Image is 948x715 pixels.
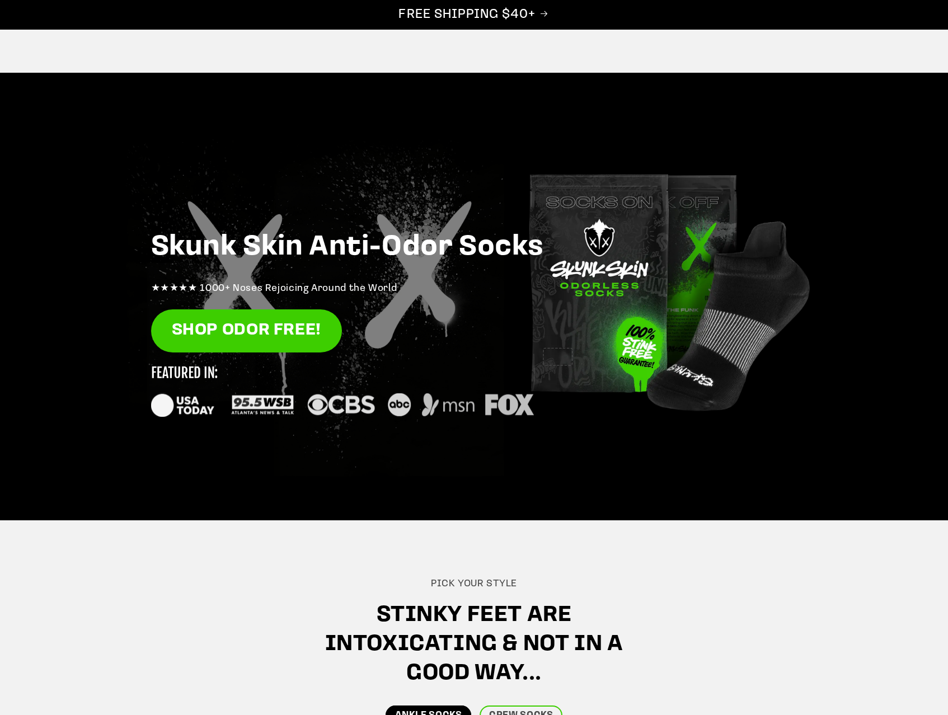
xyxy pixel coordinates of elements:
img: new_featured_logos_1_small.svg [151,366,534,417]
strong: Skunk Skin Anti-Odor Socks [151,233,545,262]
p: ★★★★★ 1000+ Noses Rejoicing Around the World [151,280,797,298]
p: FREE SHIPPING $40+ [12,6,936,23]
a: SHOP ODOR FREE! [151,309,342,352]
h3: Pick your style [292,578,656,591]
h2: Stinky feet are intoxicating & not in a good way... [292,601,656,688]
